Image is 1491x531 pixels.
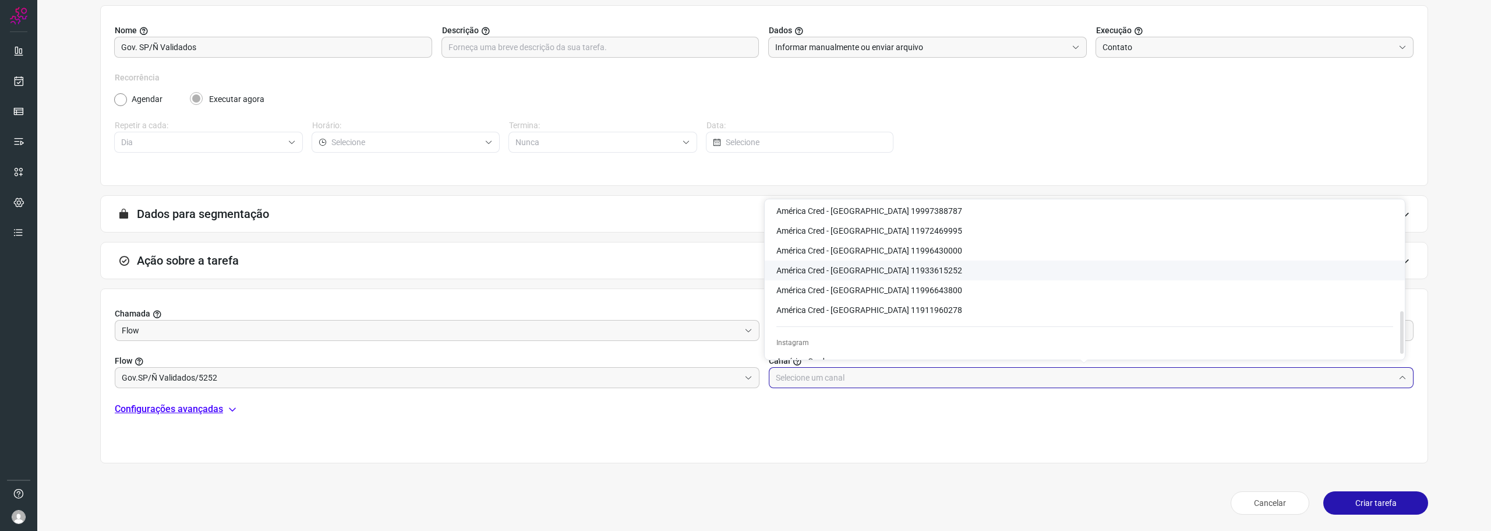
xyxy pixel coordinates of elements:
[448,37,752,57] input: Forneça uma breve descrição da sua tarefa.
[312,119,500,132] label: Horário:
[1096,24,1132,37] span: Execução
[132,93,162,106] label: Agendar
[726,132,887,152] input: Selecione
[442,24,479,37] span: Descrição
[115,24,137,37] span: Nome
[121,37,425,57] input: Digite o nome para a sua tarefa.
[515,132,677,152] input: Selecione
[1323,491,1428,515] button: Criar tarefa
[121,132,283,152] input: Selecione
[776,368,1394,388] input: Selecione um canal
[776,266,962,275] span: América Cred - [GEOGRAPHIC_DATA] 11933615252
[115,72,1414,84] label: Recorrência
[122,321,740,340] input: Selecionar projeto
[776,357,825,366] span: América Cred
[115,308,150,320] span: Chamada
[765,334,1405,351] li: Instagram
[776,246,962,255] span: América Cred - [GEOGRAPHIC_DATA] 11996430000
[137,207,269,221] h3: Dados para segmentação
[776,305,962,315] span: América Cred - [GEOGRAPHIC_DATA] 11911960278
[137,254,239,268] h3: Ação sobre a tarefa
[776,206,962,216] span: América Cred - [GEOGRAPHIC_DATA] 19997388787
[769,24,792,37] span: Dados
[769,355,790,367] span: Canal
[509,119,697,132] label: Termina:
[1103,37,1394,57] input: Selecione o tipo de envio
[115,355,132,367] span: Flow
[1231,491,1309,515] button: Cancelar
[776,286,962,295] span: América Cred - [GEOGRAPHIC_DATA] 11996643800
[115,119,303,132] label: Repetir a cada:
[331,132,480,152] input: Selecione
[775,37,1067,57] input: Selecione o tipo de envio
[209,93,264,106] label: Executar agora
[12,510,26,524] img: avatar-user-boy.jpg
[776,226,962,235] span: América Cred - [GEOGRAPHIC_DATA] 11972469995
[115,402,223,416] p: Configurações avançadas
[706,119,895,132] label: Data:
[122,368,740,388] input: Você precisa criar/selecionar um Projeto.
[10,7,27,24] img: Logo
